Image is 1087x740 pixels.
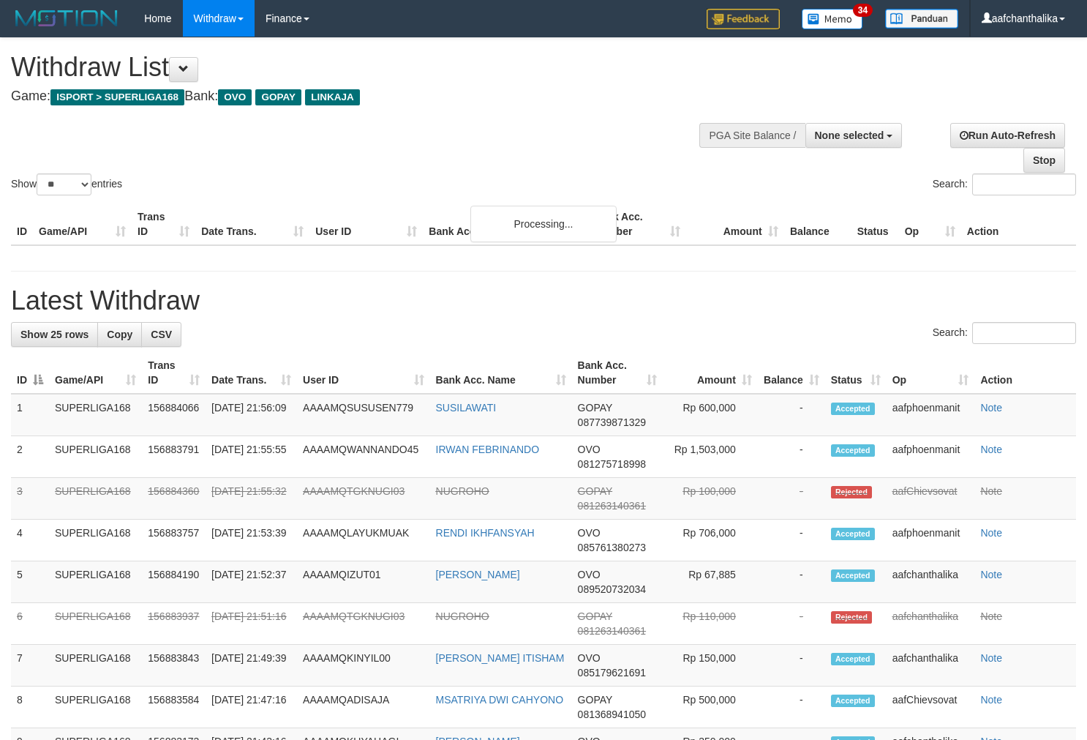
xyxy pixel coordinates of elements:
[206,561,297,603] td: [DATE] 21:52:37
[142,561,206,603] td: 156884190
[436,485,489,497] a: NUGROHO
[578,402,612,414] span: GOPAY
[758,645,825,687] td: -
[758,352,825,394] th: Balance: activate to sort column ascending
[11,203,33,245] th: ID
[663,436,758,478] td: Rp 1,503,000
[980,402,1002,414] a: Note
[470,206,617,242] div: Processing...
[107,329,132,340] span: Copy
[980,652,1002,664] a: Note
[49,520,142,561] td: SUPERLIGA168
[11,645,49,687] td: 7
[297,687,429,728] td: AAAAMQADISAJA
[980,444,1002,455] a: Note
[663,687,758,728] td: Rp 500,000
[805,123,903,148] button: None selected
[430,352,572,394] th: Bank Acc. Name: activate to sort column ascending
[572,352,663,394] th: Bank Acc. Number: activate to sort column ascending
[436,569,520,580] a: [PERSON_NAME]
[980,527,1002,539] a: Note
[11,53,710,82] h1: Withdraw List
[802,9,863,29] img: Button%20Memo.svg
[50,89,184,105] span: ISPORT > SUPERLIGA168
[758,436,825,478] td: -
[436,652,565,664] a: [PERSON_NAME] ITISHAM
[758,478,825,520] td: -
[49,478,142,520] td: SUPERLIGA168
[578,527,601,539] span: OVO
[49,687,142,728] td: SUPERLIGA168
[758,394,825,436] td: -
[11,394,49,436] td: 1
[151,329,172,340] span: CSV
[578,694,612,706] span: GOPAY
[11,322,98,347] a: Show 25 rows
[20,329,89,340] span: Show 25 rows
[206,687,297,728] td: [DATE] 21:47:16
[49,603,142,645] td: SUPERLIGA168
[578,542,646,553] span: Copy 085761380273 to clipboard
[578,458,646,470] span: Copy 081275718998 to clipboard
[436,527,535,539] a: RENDI IKHFANSYAH
[297,645,429,687] td: AAAAMQKINYIL00
[899,203,961,245] th: Op
[297,436,429,478] td: AAAAMQWANNANDO45
[578,444,601,455] span: OVO
[49,645,142,687] td: SUPERLIGA168
[831,528,875,540] span: Accepted
[297,561,429,603] td: AAAAMQIZUT01
[887,561,975,603] td: aafchanthalika
[11,478,49,520] td: 3
[825,352,887,394] th: Status: activate to sort column ascending
[578,416,646,428] span: Copy 087739871329 to clipboard
[851,203,899,245] th: Status
[436,694,564,706] a: MSATRIYA DWI CAHYONO
[972,322,1076,344] input: Search:
[142,687,206,728] td: 156883584
[11,687,49,728] td: 8
[578,583,646,595] span: Copy 089520732034 to clipboard
[49,436,142,478] td: SUPERLIGA168
[97,322,142,347] a: Copy
[11,89,710,104] h4: Game: Bank:
[309,203,423,245] th: User ID
[578,485,612,497] span: GOPAY
[49,561,142,603] td: SUPERLIGA168
[11,436,49,478] td: 2
[11,173,122,195] label: Show entries
[142,645,206,687] td: 156883843
[297,394,429,436] td: AAAAMQSUSUSEN779
[980,569,1002,580] a: Note
[578,610,612,622] span: GOPAY
[305,89,360,105] span: LINKAJA
[887,603,975,645] td: aafchanthalika
[578,500,646,512] span: Copy 081263140361 to clipboard
[831,653,875,665] span: Accepted
[142,520,206,561] td: 156883757
[132,203,195,245] th: Trans ID
[11,286,1076,315] h1: Latest Withdraw
[831,403,875,415] span: Accepted
[578,625,646,637] span: Copy 081263140361 to clipboard
[663,520,758,561] td: Rp 706,000
[49,352,142,394] th: Game/API: activate to sort column ascending
[195,203,309,245] th: Date Trans.
[218,89,252,105] span: OVO
[663,645,758,687] td: Rp 150,000
[436,610,489,622] a: NUGROHO
[831,444,875,457] span: Accepted
[255,89,301,105] span: GOPAY
[663,561,758,603] td: Rp 67,885
[142,394,206,436] td: 156884066
[578,667,646,679] span: Copy 085179621691 to clipboard
[663,478,758,520] td: Rp 100,000
[297,352,429,394] th: User ID: activate to sort column ascending
[206,394,297,436] td: [DATE] 21:56:09
[1023,148,1065,173] a: Stop
[831,611,872,624] span: Rejected
[436,444,540,455] a: IRWAN FEBRINANDO
[980,485,1002,497] a: Note
[887,645,975,687] td: aafchanthalika
[853,4,873,17] span: 34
